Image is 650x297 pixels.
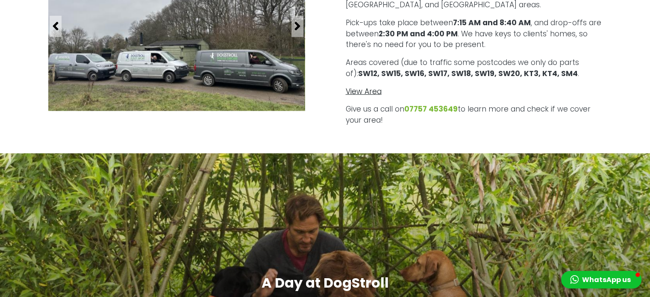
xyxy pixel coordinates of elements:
[346,104,602,126] p: Give us a call on to learn more and check if we cover your area!
[561,271,641,288] button: WhatsApp us
[346,18,602,50] p: Pick-ups take place between , and drop-offs are between . We have keys to clients' homes, so ther...
[404,104,458,114] a: 07757 453649
[379,29,458,39] strong: 2:30 PM and 4:00 PM
[453,18,531,28] strong: 7:15 AM and 8:40 AM
[358,68,578,79] strong: SW12, SW15, SW16, SW17, SW18, SW19, SW20, KT3, KT4, SM4
[346,57,602,79] p: Areas covered (due to traffic some postcodes we only do parts of): .
[346,86,382,97] a: View Area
